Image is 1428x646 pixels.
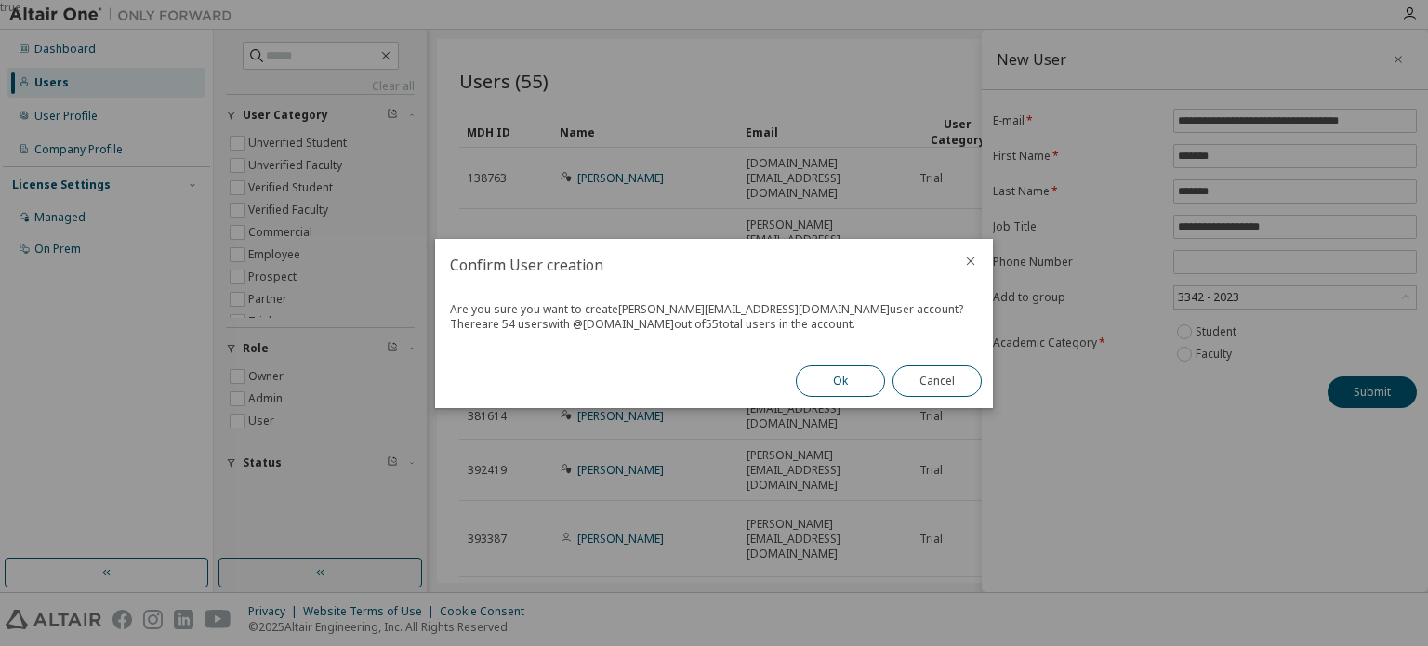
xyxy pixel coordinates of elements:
[796,365,885,397] button: Ok
[450,302,978,317] div: Are you sure you want to create [PERSON_NAME][EMAIL_ADDRESS][DOMAIN_NAME] user account?
[450,317,978,332] div: There are 54 users with @ [DOMAIN_NAME] out of 55 total users in the account.
[435,239,948,291] h2: Confirm User creation
[892,365,982,397] button: Cancel
[963,254,978,269] button: close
